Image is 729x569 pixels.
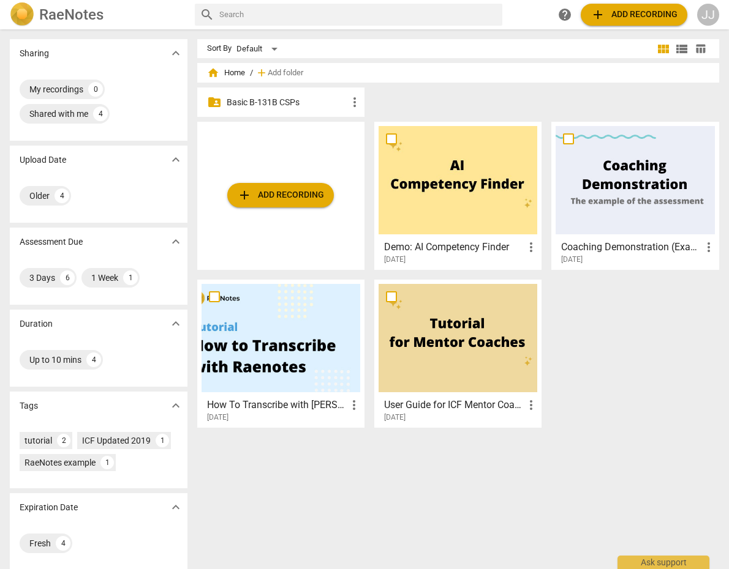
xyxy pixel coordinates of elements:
[86,352,101,367] div: 4
[237,188,324,203] span: Add recording
[268,69,303,78] span: Add folder
[561,240,701,255] h3: Coaching Demonstration (Example)
[207,67,245,79] span: Home
[581,4,687,26] button: Upload
[100,456,114,469] div: 1
[207,398,347,412] h3: How To Transcribe with RaeNotes
[219,5,498,24] input: Search
[168,152,183,167] span: expand_more
[379,284,537,422] a: User Guide for ICF Mentor Coaches[DATE]
[93,106,108,121] div: 4
[701,240,716,255] span: more_vert
[207,95,222,110] span: folder_shared
[674,42,689,56] span: view_list
[25,456,96,469] div: RaeNotes example
[88,82,103,97] div: 0
[25,434,52,447] div: tutorial
[347,398,361,412] span: more_vert
[167,44,185,62] button: Show more
[82,434,151,447] div: ICF Updated 2019
[29,83,83,95] div: My recordings
[556,126,714,264] a: Coaching Demonstration (Example)[DATE]
[656,42,671,56] span: view_module
[20,318,53,330] p: Duration
[167,498,185,516] button: Show more
[60,270,75,285] div: 6
[29,537,51,549] div: Fresh
[55,188,69,203] div: 4
[557,7,572,22] span: help
[29,190,50,202] div: Older
[167,396,185,415] button: Show more
[695,43,706,54] span: table_chart
[57,434,70,447] div: 2
[167,151,185,169] button: Show more
[207,67,219,79] span: home
[591,7,605,22] span: add
[29,354,81,366] div: Up to 10 mins
[20,47,49,60] p: Sharing
[91,272,118,284] div: 1 Week
[384,398,524,412] h3: User Guide for ICF Mentor Coaches
[347,95,362,110] span: more_vert
[56,536,70,551] div: 4
[29,272,55,284] div: 3 Days
[168,46,183,61] span: expand_more
[691,40,709,58] button: Table view
[20,501,78,514] p: Expiration Date
[39,6,104,23] h2: RaeNotes
[237,188,252,203] span: add
[168,316,183,331] span: expand_more
[10,2,185,27] a: LogoRaeNotes
[207,44,232,53] div: Sort By
[524,398,538,412] span: more_vert
[207,412,229,423] span: [DATE]
[697,4,719,26] button: JJ
[29,108,88,120] div: Shared with me
[384,240,524,255] h3: Demo: AI Competency Finder
[20,400,38,412] p: Tags
[168,500,183,515] span: expand_more
[200,7,214,22] span: search
[384,412,406,423] span: [DATE]
[654,40,673,58] button: Tile view
[554,4,576,26] a: Help
[227,96,347,109] p: Basic B-131B CSPs
[673,40,691,58] button: List view
[10,2,34,27] img: Logo
[156,434,169,447] div: 1
[236,39,282,59] div: Default
[20,236,83,248] p: Assessment Due
[202,284,360,422] a: How To Transcribe with [PERSON_NAME][DATE]
[561,255,583,265] span: [DATE]
[123,270,138,285] div: 1
[167,314,185,333] button: Show more
[168,234,183,249] span: expand_more
[379,126,537,264] a: Demo: AI Competency Finder[DATE]
[167,232,185,251] button: Show more
[618,556,709,569] div: Ask support
[168,398,183,413] span: expand_more
[591,7,678,22] span: Add recording
[20,154,66,166] p: Upload Date
[524,240,538,255] span: more_vert
[384,255,406,265] span: [DATE]
[250,69,253,78] span: /
[255,67,268,79] span: add
[227,183,334,207] button: Upload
